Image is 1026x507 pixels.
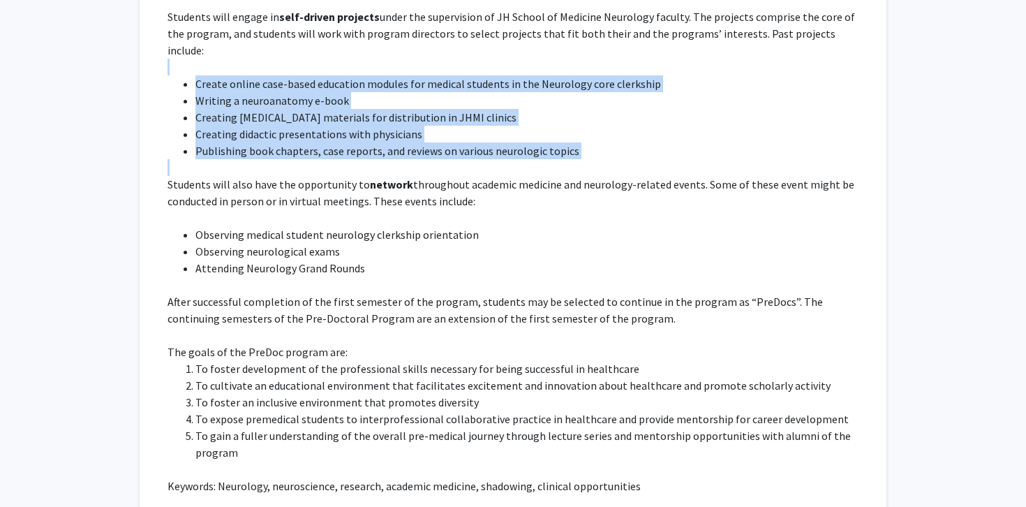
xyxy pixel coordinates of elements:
[195,92,869,109] li: Writing a neuroanatomy e-book
[195,260,869,277] li: Attending Neurology Grand Rounds
[370,177,413,191] strong: network
[195,75,869,92] li: Create online case-based education modules for medical students in the Neurology core clerkship
[168,344,869,360] p: The goals of the PreDoc program are:
[10,444,59,497] iframe: Chat
[279,10,380,24] strong: self-driven projects
[195,109,869,126] li: Creating [MEDICAL_DATA] materials for distribution in JHMI clinics
[195,411,869,427] li: To expose premedical students to interprofessional collaborative practice in healthcare and provi...
[168,293,869,327] p: After successful completion of the first semester of the program, students may be selected to con...
[195,360,869,377] li: To foster development of the professional skills necessary for being successful in healthcare
[195,226,869,243] li: Observing medical student neurology clerkship orientation
[168,478,869,494] p: Keywords: Neurology, neuroscience, research, academic medicine, shadowing, clinical opportunities
[195,126,869,142] li: Creating didactic presentations with physicians
[195,394,869,411] li: To foster an inclusive environment that promotes diversity
[168,176,869,210] p: Students will also have the opportunity to throughout academic medicine and neurology-related eve...
[195,377,869,394] li: To cultivate an educational environment that facilitates excitement and innovation about healthca...
[168,8,869,59] p: Students will engage in under the supervision of JH School of Medicine Neurology faculty. The pro...
[195,427,869,461] li: To gain a fuller understanding of the overall pre-medical journey through lecture series and ment...
[195,142,869,159] li: Publishing book chapters, case reports, and reviews on various neurologic topics
[195,243,869,260] li: Observing neurological exams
